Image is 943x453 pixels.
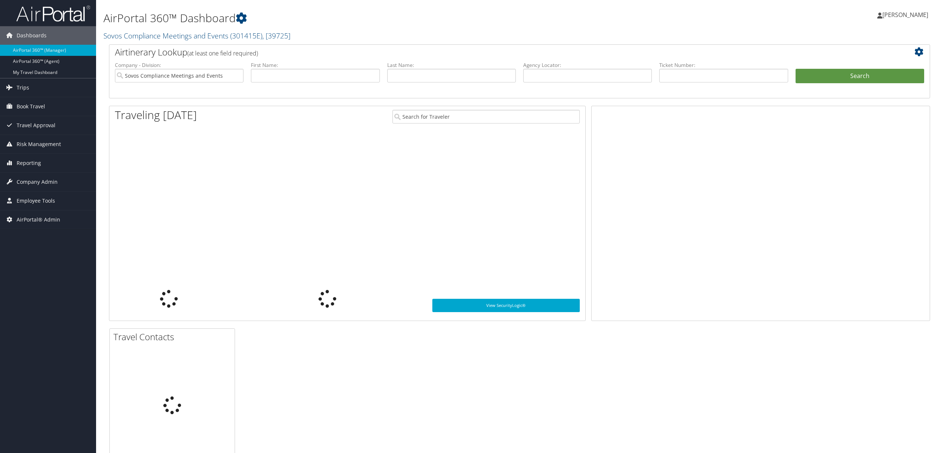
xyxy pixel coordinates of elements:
span: [PERSON_NAME] [882,11,928,19]
h2: Travel Contacts [113,331,235,343]
span: (at least one field required) [187,49,258,57]
span: Reporting [17,154,41,172]
h1: Traveling [DATE] [115,107,197,123]
label: Agency Locator: [523,61,652,69]
a: View SecurityLogic® [432,299,580,312]
label: Company - Division: [115,61,244,69]
button: Search [796,69,924,84]
span: Risk Management [17,135,61,153]
h1: AirPortal 360™ Dashboard [103,10,658,26]
img: airportal-logo.png [16,5,90,22]
span: Employee Tools [17,192,55,210]
label: Last Name: [387,61,516,69]
label: First Name: [251,61,379,69]
span: AirPortal® Admin [17,210,60,229]
span: , [ 39725 ] [262,31,290,41]
a: [PERSON_NAME] [877,4,936,26]
span: Dashboards [17,26,47,45]
span: Travel Approval [17,116,55,135]
span: Book Travel [17,97,45,116]
a: Sovos Compliance Meetings and Events [103,31,290,41]
span: Trips [17,78,29,97]
span: Company Admin [17,173,58,191]
label: Ticket Number: [659,61,788,69]
input: Search for Traveler [392,110,580,124]
h2: Airtinerary Lookup [115,46,856,58]
span: ( 301415E ) [230,31,262,41]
